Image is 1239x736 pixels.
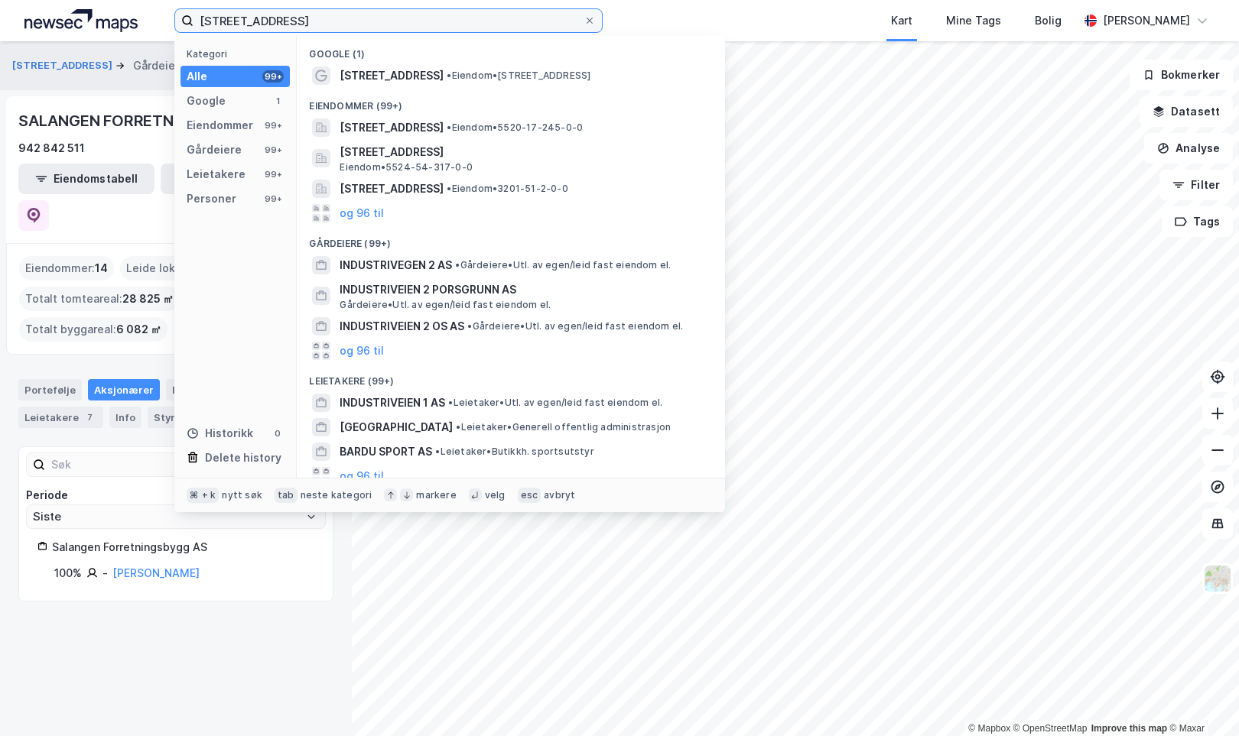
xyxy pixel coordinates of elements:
[187,424,253,443] div: Historikk
[447,183,451,194] span: •
[187,190,236,208] div: Personer
[262,144,284,156] div: 99+
[447,183,567,195] span: Eiendom • 3201-51-2-0-0
[456,421,671,433] span: Leietaker • Generell offentlig administrasjon
[187,92,226,110] div: Google
[24,9,138,32] img: logo.a4113a55bc3d86da70a041830d287a7e.svg
[275,488,298,503] div: tab
[18,139,85,157] div: 942 842 511
[340,256,452,274] span: INDUSTRIVEGEN 2 AS
[447,70,590,82] span: Eiendom • [STREET_ADDRESS]
[340,118,444,137] span: [STREET_ADDRESS]
[467,320,472,332] span: •
[187,67,207,86] div: Alle
[45,453,213,476] input: Søk
[148,407,210,428] div: Styret
[297,88,725,115] div: Eiendommer (99+)
[1130,60,1233,90] button: Bokmerker
[52,538,314,556] div: Salangen Forretningsbygg AS
[18,164,154,194] button: Eiendomstabell
[1103,11,1190,30] div: [PERSON_NAME]
[301,489,372,501] div: neste kategori
[18,109,278,133] div: SALANGEN FORRETNINGSBYGG AS
[455,259,671,271] span: Gårdeiere • Utl. av egen/leid fast eiendom el.
[340,180,444,198] span: [STREET_ADDRESS]
[1159,170,1233,200] button: Filter
[262,168,284,180] div: 99+
[262,193,284,205] div: 99+
[12,58,115,73] button: [STREET_ADDRESS]
[95,259,108,277] span: 14
[19,317,167,342] div: Totalt byggareal :
[447,122,583,134] span: Eiendom • 5520-17-245-0-0
[102,564,108,582] div: -
[448,397,662,409] span: Leietaker • Utl. av egen/leid fast eiendom el.
[340,280,707,299] span: INDUSTRIVEIEN 2 PORSGRUNN AS
[122,290,174,308] span: 28 825 ㎡
[1035,11,1062,30] div: Bolig
[262,70,284,83] div: 99+
[262,119,284,131] div: 99+
[166,379,261,400] div: Eiendommer
[968,723,1010,734] a: Mapbox
[1203,564,1232,593] img: Z
[305,511,317,523] button: Open
[120,256,229,280] div: Leide lokasjoner :
[54,564,82,582] div: 100%
[26,486,326,504] div: Periode
[297,363,725,391] div: Leietakere (99+)
[109,407,141,428] div: Info
[340,299,551,311] span: Gårdeiere • Utl. av egen/leid fast eiendom el.
[340,317,464,336] span: INDUSTRIVEIEN 2 OS AS
[340,418,453,436] span: [GEOGRAPHIC_DATA]
[297,36,725,63] div: Google (1)
[1162,206,1233,237] button: Tags
[456,421,460,433] span: •
[187,165,246,183] div: Leietakere
[133,57,179,75] div: Gårdeier
[272,95,284,107] div: 1
[112,566,200,579] a: [PERSON_NAME]
[27,505,325,528] input: ClearOpen
[416,489,456,501] div: markere
[205,449,281,467] div: Delete history
[891,11,912,30] div: Kart
[1091,723,1167,734] a: Improve this map
[297,225,725,253] div: Gårdeiere (99+)
[187,116,253,135] div: Eiendommer
[544,489,575,501] div: avbryt
[82,410,97,425] div: 7
[187,488,219,503] div: ⌘ + k
[340,467,384,485] button: og 96 til
[19,287,180,311] div: Totalt tomteareal :
[116,320,161,339] span: 6 082 ㎡
[272,427,284,439] div: 0
[187,141,242,159] div: Gårdeiere
[222,489,262,501] div: nytt søk
[19,256,114,280] div: Eiendommer :
[18,379,82,400] div: Portefølje
[340,143,707,161] span: [STREET_ADDRESS]
[340,161,473,173] span: Eiendom • 5524-54-317-0-0
[161,164,297,194] button: Leietakertabell
[1163,663,1239,736] div: Kontrollprogram for chat
[340,394,445,412] span: INDUSTRIVEIEN 1 AS
[187,48,290,60] div: Kategori
[518,488,541,503] div: esc
[435,446,440,457] span: •
[193,9,584,32] input: Søk på adresse, matrikkel, gårdeiere, leietakere eller personer
[455,259,460,271] span: •
[88,379,160,400] div: Aksjonærer
[447,70,451,81] span: •
[447,122,451,133] span: •
[1013,723,1088,734] a: OpenStreetMap
[448,397,453,408] span: •
[1163,663,1239,736] iframe: Chat Widget
[946,11,1001,30] div: Mine Tags
[340,66,444,85] span: [STREET_ADDRESS]
[435,446,593,458] span: Leietaker • Butikkh. sportsutstyr
[485,489,506,501] div: velg
[340,342,384,360] button: og 96 til
[1144,133,1233,164] button: Analyse
[1140,96,1233,127] button: Datasett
